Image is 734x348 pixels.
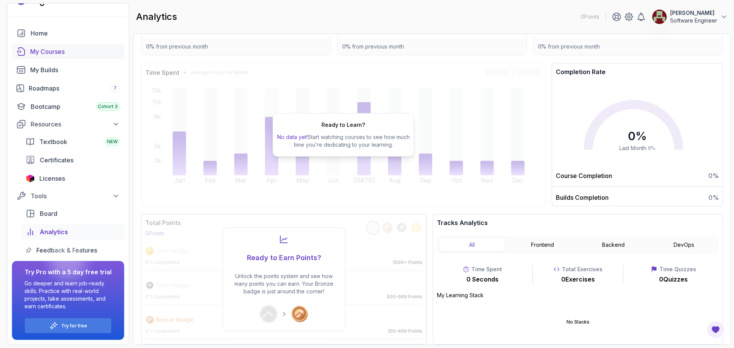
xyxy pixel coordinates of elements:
[146,43,208,50] p: from previous month
[31,191,120,201] div: Tools
[21,243,124,258] a: feedback
[659,275,688,284] p: 0 Quizzes
[538,43,546,50] span: 0 %
[31,120,120,129] div: Resources
[12,99,124,114] a: bootcamp
[510,238,576,251] button: Frontend
[561,275,595,284] p: 0 Exercises
[652,9,728,24] button: user profile image[PERSON_NAME]Software Engineer
[437,291,719,299] p: My Learning Stack
[26,175,35,182] img: jetbrains icon
[136,11,177,23] h2: analytics
[556,193,609,202] p: Builds Completion
[670,17,717,24] p: Software Engineer
[466,275,499,284] p: 0 Seconds
[342,43,351,50] span: 0 %
[39,137,67,146] span: Textbook
[146,43,154,50] span: 0 %
[580,238,646,251] button: Backend
[12,117,124,131] button: Resources
[21,171,124,186] a: licenses
[276,133,411,149] p: Start watching courses to see how much time you’re dedicating to your learning.
[12,26,124,41] a: home
[12,44,124,59] a: courses
[12,81,124,96] a: roadmaps
[708,193,719,202] span: 0 %
[21,224,124,240] a: analytics
[36,246,97,255] span: Feedback & Features
[30,65,120,74] div: My Builds
[21,134,124,149] a: textbook
[31,102,120,111] div: Bootcamp
[708,171,719,180] span: 0 %
[61,323,87,329] a: Try for free
[98,104,118,110] span: Cohort 3
[706,320,725,339] button: Open Feedback Button
[322,121,365,129] h2: Ready to Learn?
[21,206,124,221] a: board
[437,304,719,340] div: No Stacks
[628,129,647,143] span: 0 %
[39,174,65,183] span: Licenses
[437,218,719,227] h3: Tracks Analytics
[648,145,655,151] span: 0 %
[24,280,112,310] p: Go deeper and learn job-ready skills. Practice with real-world projects, take assessments, and ea...
[12,62,124,78] a: builds
[651,238,717,251] button: DevOps
[40,155,73,165] span: Certificates
[538,43,600,50] p: from previous month
[231,272,337,295] p: Unlock the points system and see how many points you can earn. Your Bronze badge is just around t...
[562,265,602,273] p: Total Exercises
[552,67,723,76] h3: Completion Rate
[277,134,308,140] span: No data yet!
[40,209,57,218] span: Board
[29,84,120,93] div: Roadmaps
[659,265,696,273] p: Time Quizzes
[342,43,404,50] p: from previous month
[31,29,120,38] div: Home
[12,189,124,203] button: Tools
[471,265,502,273] p: Time Spent
[581,13,599,21] p: 0 Points
[21,152,124,168] a: certificates
[24,318,112,333] button: Try for free
[114,85,117,91] span: 7
[619,144,646,152] span: Last Month
[30,47,120,56] div: My Courses
[107,139,118,145] span: NEW
[439,238,505,251] button: All
[652,10,667,24] img: user profile image
[556,171,612,180] p: Course Completion
[247,253,321,263] h2: Ready to Earn Points?
[670,9,717,17] p: [PERSON_NAME]
[40,227,68,236] span: Analytics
